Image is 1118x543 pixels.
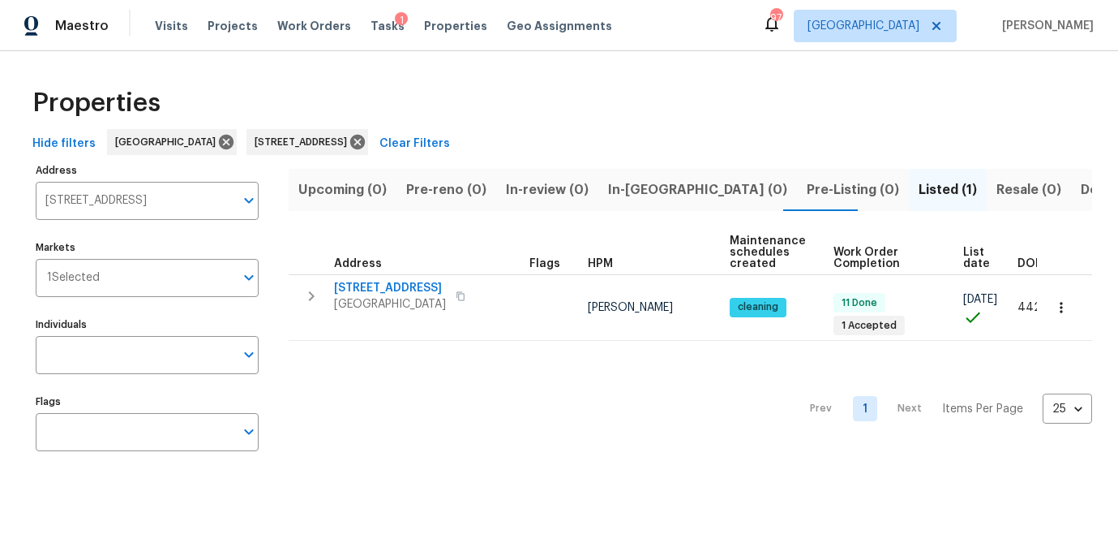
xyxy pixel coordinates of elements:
[506,179,589,201] span: In-review (0)
[373,129,456,159] button: Clear Filters
[963,294,997,305] span: [DATE]
[730,235,806,269] span: Maintenance schedules created
[115,134,222,150] span: [GEOGRAPHIC_DATA]
[36,243,259,252] label: Markets
[334,258,382,269] span: Address
[246,129,368,155] div: [STREET_ADDRESS]
[807,179,899,201] span: Pre-Listing (0)
[731,300,785,314] span: cleaning
[155,18,188,34] span: Visits
[424,18,487,34] span: Properties
[371,20,405,32] span: Tasks
[36,166,259,175] label: Address
[298,179,387,201] span: Upcoming (0)
[807,18,919,34] span: [GEOGRAPHIC_DATA]
[238,189,260,212] button: Open
[588,302,673,313] span: [PERSON_NAME]
[36,320,259,330] label: Individuals
[835,319,903,333] span: 1 Accepted
[208,18,258,34] span: Projects
[588,258,613,269] span: HPM
[36,397,259,407] label: Flags
[47,271,100,285] span: 1 Selected
[996,179,1061,201] span: Resale (0)
[32,95,161,111] span: Properties
[277,18,351,34] span: Work Orders
[238,266,260,289] button: Open
[1017,258,1045,269] span: DOM
[395,12,408,28] div: 1
[55,18,109,34] span: Maestro
[853,396,877,421] a: Goto page 1
[608,179,787,201] span: In-[GEOGRAPHIC_DATA] (0)
[334,280,446,296] span: [STREET_ADDRESS]
[770,10,782,26] div: 97
[996,18,1094,34] span: [PERSON_NAME]
[1017,302,1041,313] span: 442
[919,179,977,201] span: Listed (1)
[963,247,990,269] span: List date
[529,258,560,269] span: Flags
[238,343,260,366] button: Open
[379,134,450,154] span: Clear Filters
[334,296,446,312] span: [GEOGRAPHIC_DATA]
[255,134,353,150] span: [STREET_ADDRESS]
[795,351,1092,467] nav: Pagination Navigation
[406,179,486,201] span: Pre-reno (0)
[32,134,96,154] span: Hide filters
[238,420,260,443] button: Open
[107,129,237,155] div: [GEOGRAPHIC_DATA]
[942,401,1023,417] p: Items Per Page
[1043,388,1092,430] div: 25
[507,18,612,34] span: Geo Assignments
[833,247,936,269] span: Work Order Completion
[26,129,102,159] button: Hide filters
[835,296,884,310] span: 11 Done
